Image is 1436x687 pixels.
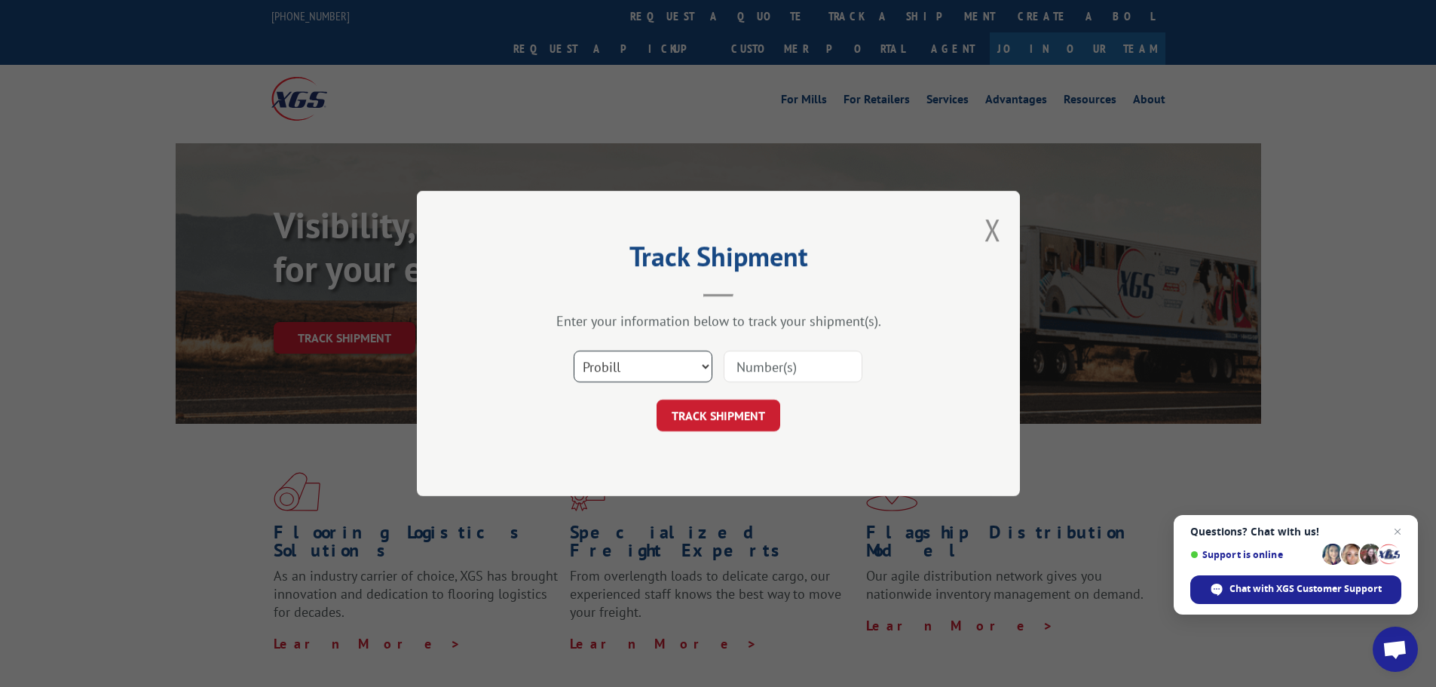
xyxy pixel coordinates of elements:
[984,210,1001,250] button: Close modal
[492,246,945,274] h2: Track Shipment
[1229,582,1382,596] span: Chat with XGS Customer Support
[1190,526,1401,538] span: Questions? Chat with us!
[1389,523,1407,541] span: Close chat
[1190,575,1401,604] div: Chat with XGS Customer Support
[724,351,862,382] input: Number(s)
[1373,627,1418,672] div: Open chat
[657,400,780,431] button: TRACK SHIPMENT
[492,312,945,330] div: Enter your information below to track your shipment(s).
[1190,549,1317,560] span: Support is online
